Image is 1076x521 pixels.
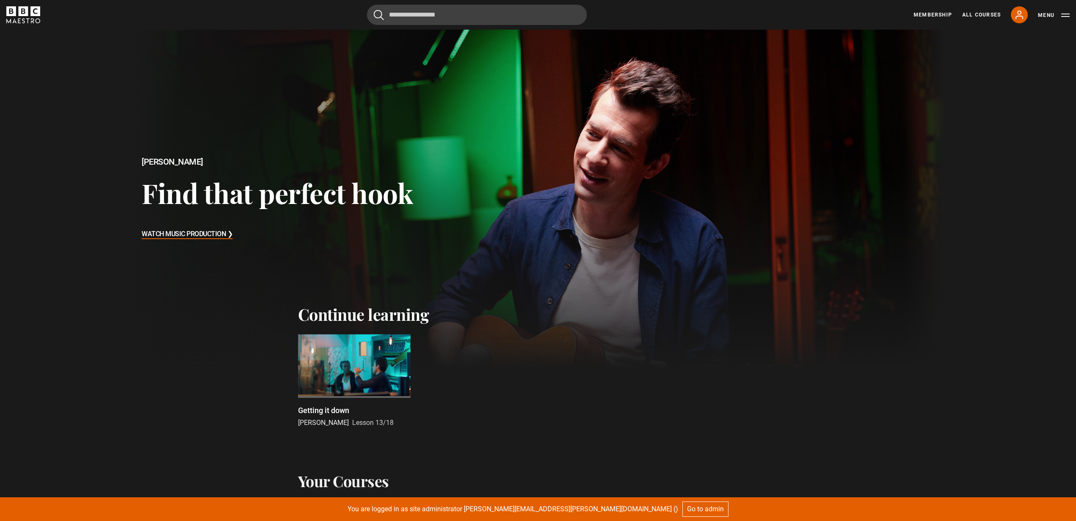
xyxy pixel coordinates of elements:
a: Go to admin [682,502,728,517]
p: Getting it down [298,405,349,416]
a: [PERSON_NAME] Find that perfect hook Watch Music Production ❯ [132,30,944,368]
button: Toggle navigation [1038,11,1070,19]
svg: BBC Maestro [6,6,40,23]
span: [PERSON_NAME] [298,419,349,427]
a: Membership [914,11,952,19]
input: Search [367,5,587,25]
h3: Find that perfect hook [142,176,413,209]
h2: Continue learning [298,305,778,324]
a: Getting it down [PERSON_NAME] Lesson 13/18 [298,334,411,428]
span: Lesson 13/18 [352,419,394,427]
button: Submit the search query [374,10,384,20]
h2: Your Courses [298,472,389,490]
h2: [PERSON_NAME] [142,157,413,167]
a: All Courses [962,11,1001,19]
h3: Watch Music Production ❯ [142,228,233,241]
